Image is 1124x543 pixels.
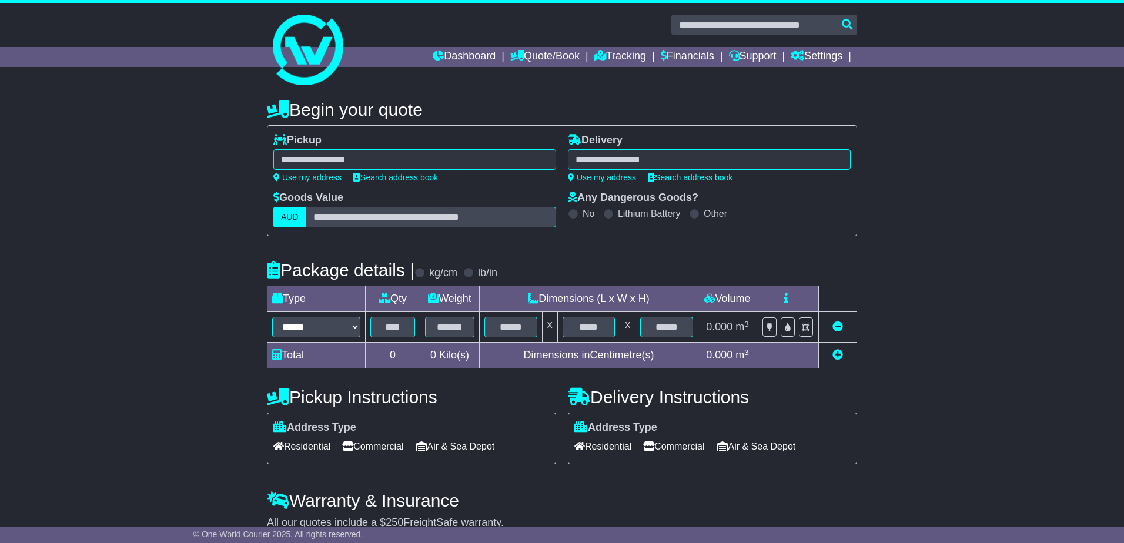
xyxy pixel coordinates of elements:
label: Pickup [273,134,322,147]
td: Qty [366,286,420,312]
span: m [735,321,749,333]
td: Dimensions in Centimetre(s) [479,343,698,368]
td: Total [267,343,366,368]
span: Commercial [342,437,403,455]
label: AUD [273,207,306,227]
h4: Delivery Instructions [568,387,857,407]
a: Settings [791,47,842,67]
span: Residential [574,437,631,455]
a: Search address book [353,173,438,182]
a: Tracking [594,47,646,67]
span: Commercial [643,437,704,455]
label: No [583,208,594,219]
label: Delivery [568,134,623,147]
a: Quote/Book [510,47,580,67]
span: © One World Courier 2025. All rights reserved. [193,529,363,539]
a: Support [729,47,777,67]
h4: Package details | [267,260,414,280]
label: Goods Value [273,192,343,205]
span: Air & Sea Depot [416,437,495,455]
a: Use my address [568,173,636,182]
td: x [620,312,635,343]
td: Type [267,286,366,312]
span: Residential [273,437,330,455]
a: Search address book [648,173,732,182]
td: Volume [698,286,757,312]
h4: Begin your quote [267,100,857,119]
h4: Pickup Instructions [267,387,556,407]
a: Dashboard [433,47,496,67]
label: Address Type [574,421,657,434]
td: x [542,312,557,343]
span: Air & Sea Depot [717,437,796,455]
a: Use my address [273,173,342,182]
label: lb/in [478,267,497,280]
div: All our quotes include a $ FreightSafe warranty. [267,517,857,529]
span: 250 [386,517,403,528]
span: 0.000 [706,321,732,333]
span: 0 [430,349,436,361]
h4: Warranty & Insurance [267,491,857,510]
sup: 3 [744,348,749,357]
label: Any Dangerous Goods? [568,192,698,205]
span: 0.000 [706,349,732,361]
span: m [735,349,749,361]
td: Weight [420,286,480,312]
label: kg/cm [429,267,457,280]
a: Financials [661,47,714,67]
label: Other [704,208,727,219]
label: Lithium Battery [618,208,681,219]
td: 0 [366,343,420,368]
a: Remove this item [832,321,843,333]
label: Address Type [273,421,356,434]
sup: 3 [744,320,749,329]
a: Add new item [832,349,843,361]
td: Kilo(s) [420,343,480,368]
td: Dimensions (L x W x H) [479,286,698,312]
